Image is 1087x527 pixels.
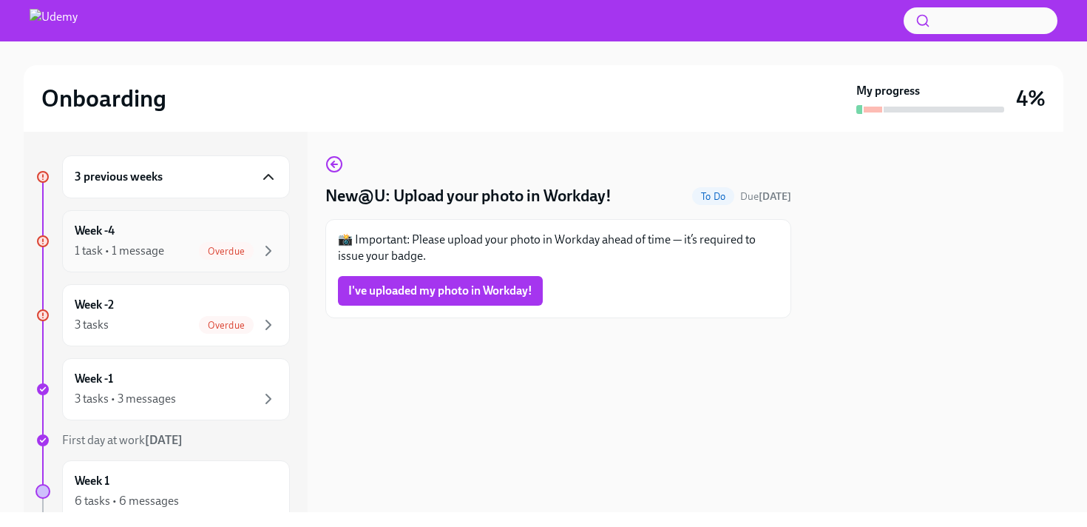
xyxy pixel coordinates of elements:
h6: 3 previous weeks [75,169,163,185]
h6: Week -1 [75,371,113,387]
span: Due [740,190,791,203]
a: First day at work[DATE] [35,432,290,449]
span: October 10th, 2025 10:00 [740,189,791,204]
span: First day at work [62,433,183,447]
span: Overdue [199,320,254,331]
div: 3 previous weeks [62,155,290,198]
span: I've uploaded my photo in Workday! [348,283,532,298]
strong: [DATE] [759,190,791,203]
h4: New@U: Upload your photo in Workday! [325,185,612,207]
h6: Week 1 [75,473,109,489]
h2: Onboarding [41,84,166,113]
a: Week -23 tasksOverdue [35,284,290,346]
button: I've uploaded my photo in Workday! [338,276,543,306]
strong: My progress [856,83,920,99]
h6: Week -2 [75,297,114,313]
a: Week -41 task • 1 messageOverdue [35,210,290,272]
a: Week -13 tasks • 3 messages [35,358,290,420]
span: Overdue [199,246,254,257]
div: 3 tasks • 3 messages [75,391,176,407]
h6: Week -4 [75,223,115,239]
strong: [DATE] [145,433,183,447]
div: 3 tasks [75,317,109,333]
h3: 4% [1016,85,1046,112]
span: To Do [692,191,734,202]
img: Udemy [30,9,78,33]
a: Week 16 tasks • 6 messages [35,460,290,523]
div: 6 tasks • 6 messages [75,493,179,509]
p: 📸 Important: Please upload your photo in Workday ahead of time — it’s required to issue your badge. [338,232,779,264]
div: 1 task • 1 message [75,243,164,259]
